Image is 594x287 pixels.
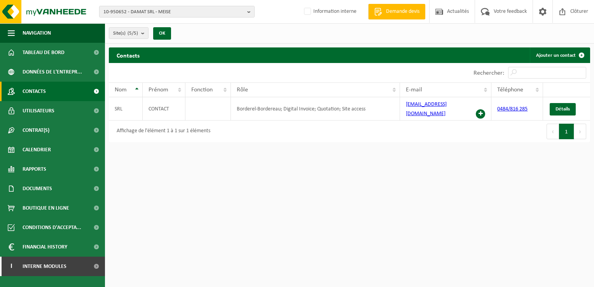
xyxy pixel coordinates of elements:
a: [EMAIL_ADDRESS][DOMAIN_NAME] [406,101,447,117]
span: Demande devis [384,8,421,16]
a: Demande devis [368,4,425,19]
button: Previous [547,124,559,139]
span: Données de l'entrepr... [23,62,82,82]
span: Navigation [23,23,51,43]
h2: Contacts [109,47,147,63]
span: Rôle [237,87,248,93]
a: Détails [550,103,576,115]
span: Calendrier [23,140,51,159]
button: OK [153,27,171,40]
count: (5/5) [128,31,138,36]
a: Ajouter un contact [530,47,589,63]
span: Nom [115,87,127,93]
span: Détails [556,107,570,112]
span: 10-950652 - DAMAT SRL - MEISE [103,6,244,18]
span: Téléphone [497,87,523,93]
span: E-mail [406,87,422,93]
span: Tableau de bord [23,43,65,62]
span: Contrat(s) [23,121,49,140]
span: Rapports [23,159,46,179]
label: Information interne [302,6,356,17]
button: 1 [559,124,574,139]
label: Rechercher: [473,70,504,76]
td: SRL [109,97,143,121]
button: Site(s)(5/5) [109,27,148,39]
td: CONTACT [143,97,185,121]
span: Site(s) [113,28,138,39]
button: Next [574,124,586,139]
span: Documents [23,179,52,198]
td: Borderel-Bordereau; Digital Invoice; Quotation; Site access [231,97,400,121]
button: 10-950652 - DAMAT SRL - MEISE [99,6,255,17]
span: Boutique en ligne [23,198,69,218]
span: Conditions d'accepta... [23,218,81,237]
span: I [8,257,15,276]
span: Utilisateurs [23,101,54,121]
span: Prénom [148,87,168,93]
span: Financial History [23,237,67,257]
span: Fonction [191,87,213,93]
span: Contacts [23,82,46,101]
div: Affichage de l'élément 1 à 1 sur 1 éléments [113,124,210,138]
a: 0484/816 285 [497,106,528,112]
span: Interne modules [23,257,66,276]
